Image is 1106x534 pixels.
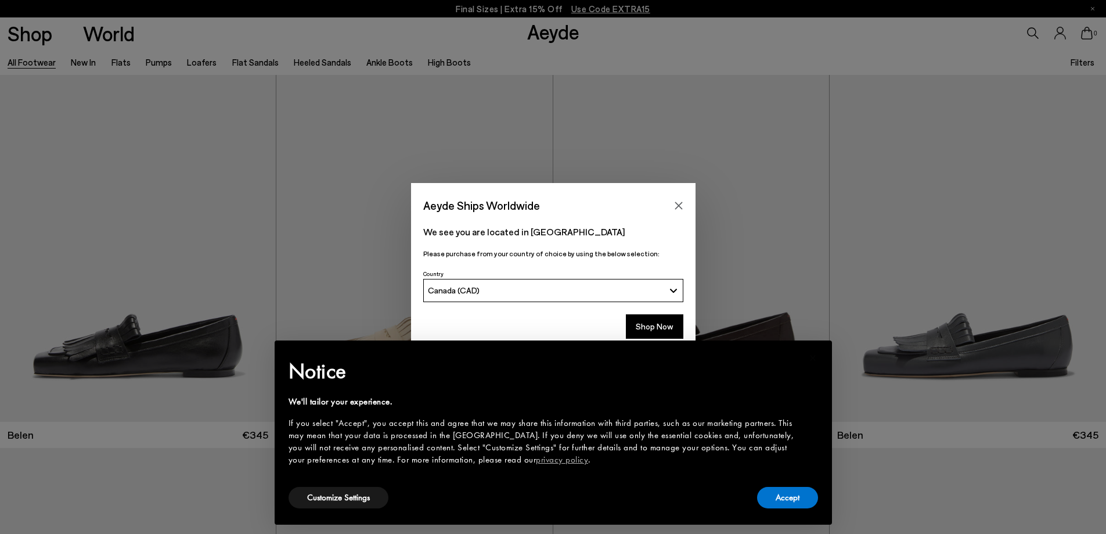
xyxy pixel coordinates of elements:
[626,314,683,339] button: Shop Now
[799,344,827,372] button: Close this notice
[536,454,588,465] a: privacy policy
[423,225,683,239] p: We see you are located in [GEOGRAPHIC_DATA]
[757,487,818,508] button: Accept
[289,487,388,508] button: Customize Settings
[809,349,817,367] span: ×
[423,195,540,216] span: Aeyde Ships Worldwide
[423,248,683,259] p: Please purchase from your country of choice by using the below selection:
[289,356,799,386] h2: Notice
[670,197,687,214] button: Close
[428,285,480,295] span: Canada (CAD)
[423,270,444,277] span: Country
[289,417,799,466] div: If you select "Accept", you accept this and agree that we may share this information with third p...
[289,396,799,408] div: We'll tailor your experience.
